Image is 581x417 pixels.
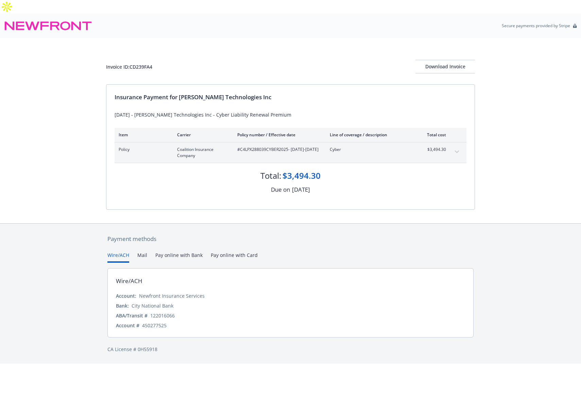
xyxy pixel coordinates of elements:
[237,132,319,138] div: Policy number / Effective date
[451,146,462,157] button: expand content
[330,146,410,153] span: Cyber
[155,251,203,263] button: Pay online with Bank
[260,170,281,181] div: Total:
[237,146,319,153] span: #C4LPX288039CYBER2025 - [DATE]-[DATE]
[271,185,290,194] div: Due on
[330,132,410,138] div: Line of coverage / description
[177,146,226,159] span: Coalition Insurance Company
[115,111,466,118] div: [DATE] - [PERSON_NAME] Technologies Inc - Cyber Liability Renewal Premium
[211,251,258,263] button: Pay online with Card
[150,312,175,319] div: 122016066
[116,277,142,285] div: Wire/ACH
[116,312,148,319] div: ABA/Transit #
[107,234,474,243] div: Payment methods
[139,292,205,299] div: Newfront Insurance Services
[115,142,466,163] div: PolicyCoalition Insurance Company#C4LPX288039CYBER2025- [DATE]-[DATE]Cyber$3,494.30expand content
[107,251,129,263] button: Wire/ACH
[119,132,166,138] div: Item
[415,60,475,73] button: Download Invoice
[283,170,321,181] div: $3,494.30
[116,302,129,309] div: Bank:
[421,132,446,138] div: Total cost
[137,251,147,263] button: Mail
[115,93,466,102] div: Insurance Payment for [PERSON_NAME] Technologies Inc
[116,322,139,329] div: Account #
[292,185,310,194] div: [DATE]
[142,322,167,329] div: 450277525
[107,346,474,353] div: CA License # 0H55918
[177,132,226,138] div: Carrier
[421,146,446,153] span: $3,494.30
[132,302,173,309] div: City National Bank
[116,292,136,299] div: Account:
[106,63,152,70] div: Invoice ID: CD239FA4
[502,23,570,29] p: Secure payments provided by Stripe
[119,146,166,153] span: Policy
